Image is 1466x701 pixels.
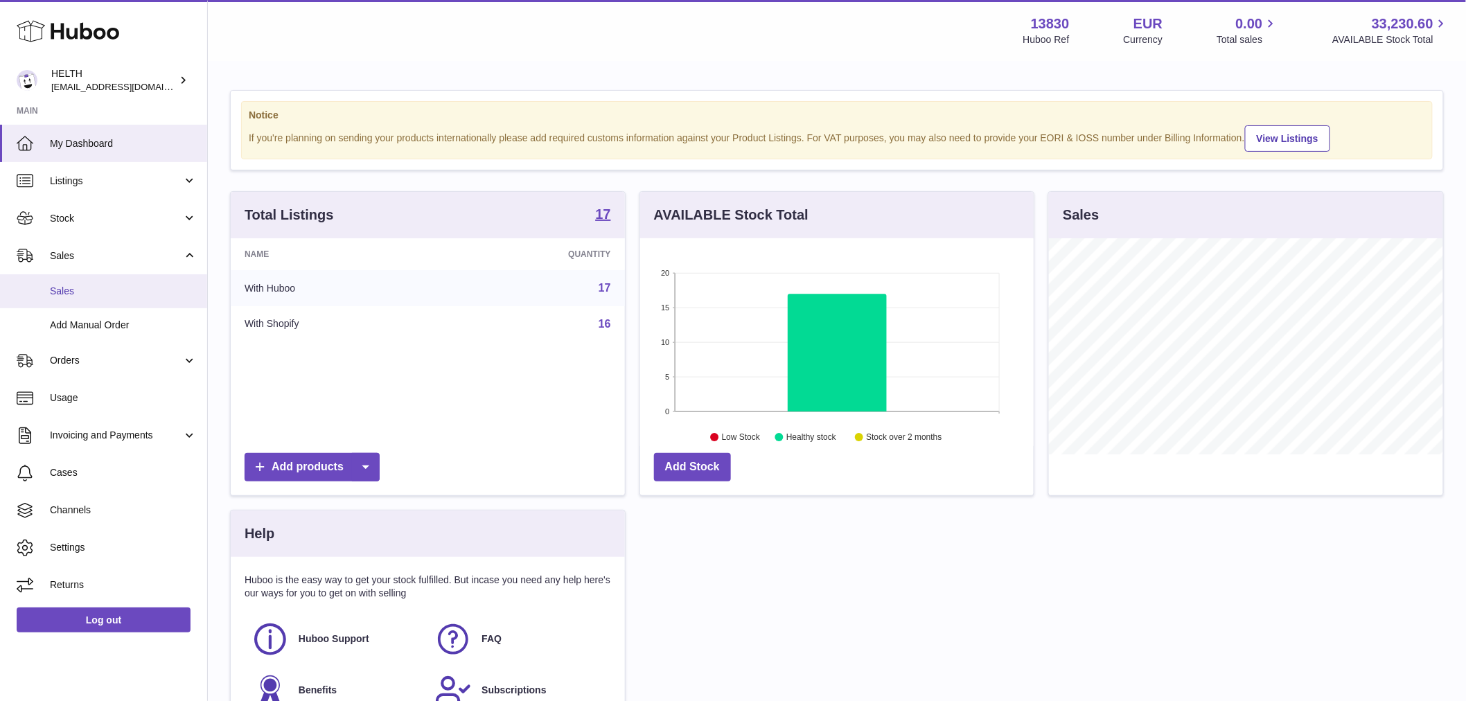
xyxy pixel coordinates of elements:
strong: 17 [595,207,610,221]
span: Stock [50,212,182,225]
span: Sales [50,249,182,263]
strong: Notice [249,109,1425,122]
text: Stock over 2 months [866,433,942,443]
span: Returns [50,578,197,592]
strong: EUR [1133,15,1163,33]
h3: Sales [1063,206,1099,224]
td: With Shopify [231,306,443,342]
h3: Help [245,524,274,543]
p: Huboo is the easy way to get your stock fulfilled. But incase you need any help here's our ways f... [245,574,611,600]
span: 0.00 [1236,15,1263,33]
text: 15 [661,303,669,312]
span: Subscriptions [482,684,546,697]
span: Listings [50,175,182,188]
a: Add products [245,453,380,481]
span: My Dashboard [50,137,197,150]
text: Low Stock [722,433,761,443]
span: 33,230.60 [1372,15,1433,33]
td: With Huboo [231,270,443,306]
span: Cases [50,466,197,479]
a: 16 [599,318,611,330]
span: [EMAIL_ADDRESS][DOMAIN_NAME] [51,81,204,92]
img: internalAdmin-13830@internal.huboo.com [17,70,37,91]
th: Quantity [443,238,625,270]
text: 5 [665,373,669,381]
div: Currency [1124,33,1163,46]
a: Add Stock [654,453,731,481]
span: AVAILABLE Stock Total [1332,33,1449,46]
span: Invoicing and Payments [50,429,182,442]
span: Benefits [299,684,337,697]
a: 17 [599,282,611,294]
span: Sales [50,285,197,298]
span: Channels [50,504,197,517]
text: 20 [661,269,669,277]
div: Huboo Ref [1023,33,1070,46]
span: Total sales [1217,33,1278,46]
a: Huboo Support [251,621,421,658]
a: 33,230.60 AVAILABLE Stock Total [1332,15,1449,46]
div: If you're planning on sending your products internationally please add required customs informati... [249,123,1425,152]
a: 17 [595,207,610,224]
span: Add Manual Order [50,319,197,332]
strong: 13830 [1031,15,1070,33]
span: Settings [50,541,197,554]
span: Huboo Support [299,632,369,646]
span: FAQ [482,632,502,646]
h3: AVAILABLE Stock Total [654,206,809,224]
span: Orders [50,354,182,367]
span: Usage [50,391,197,405]
a: View Listings [1245,125,1330,152]
a: Log out [17,607,191,632]
a: FAQ [434,621,603,658]
a: 0.00 Total sales [1217,15,1278,46]
text: Healthy stock [786,433,837,443]
text: 10 [661,338,669,346]
h3: Total Listings [245,206,334,224]
th: Name [231,238,443,270]
text: 0 [665,407,669,416]
div: HELTH [51,67,176,94]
